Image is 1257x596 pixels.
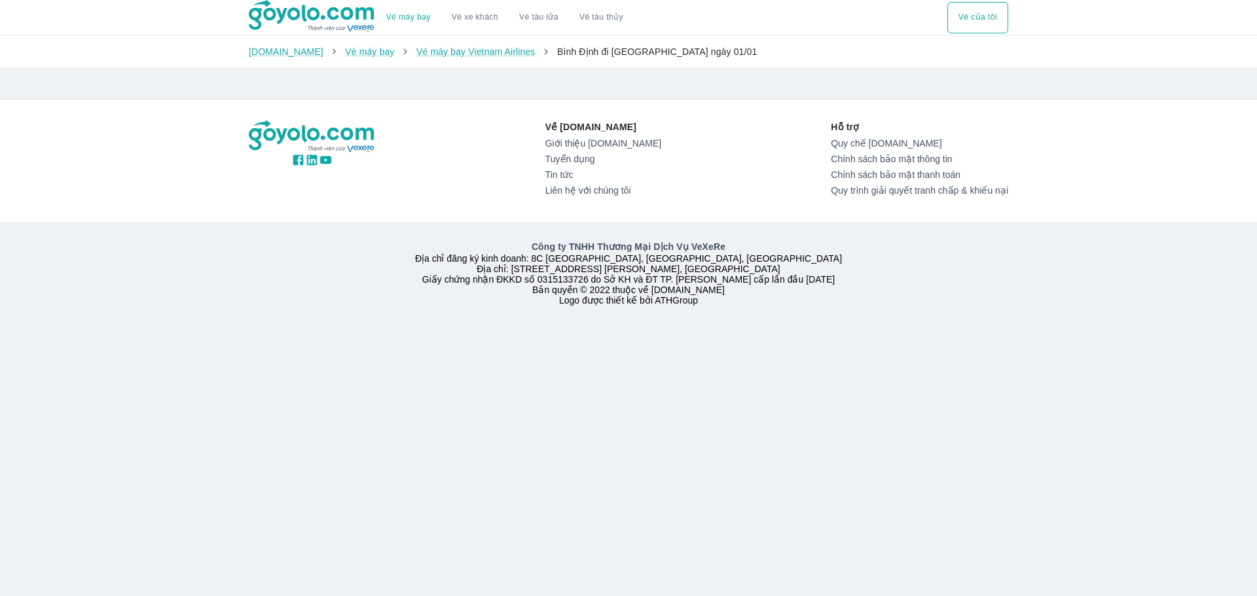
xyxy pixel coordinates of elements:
a: Tin tức [545,169,661,180]
a: Chính sách bảo mật thanh toán [831,169,1008,180]
button: Vé tàu thủy [569,2,634,33]
div: choose transportation mode [947,2,1008,33]
a: Chính sách bảo mật thông tin [831,154,1008,164]
a: Giới thiệu [DOMAIN_NAME] [545,138,661,149]
span: Bình Định đi [GEOGRAPHIC_DATA] ngày 01/01 [557,46,757,57]
a: Vé máy bay [386,12,431,22]
a: Vé máy bay Vietnam Airlines [416,46,536,57]
img: logo [249,120,376,153]
a: Quy chế [DOMAIN_NAME] [831,138,1008,149]
a: Liên hệ với chúng tôi [545,185,661,196]
div: Địa chỉ đăng ký kinh doanh: 8C [GEOGRAPHIC_DATA], [GEOGRAPHIC_DATA], [GEOGRAPHIC_DATA] Địa chỉ: [... [241,240,1016,306]
button: Vé của tôi [947,2,1008,33]
a: Quy trình giải quyết tranh chấp & khiếu nại [831,185,1008,196]
a: [DOMAIN_NAME] [249,46,323,57]
nav: breadcrumb [249,45,1008,58]
a: Vé xe khách [452,12,498,22]
p: Về [DOMAIN_NAME] [545,120,661,133]
div: choose transportation mode [376,2,634,33]
a: Vé tàu lửa [509,2,569,33]
a: Tuyển dụng [545,154,661,164]
p: Hỗ trợ [831,120,1008,133]
p: Công ty TNHH Thương Mại Dịch Vụ VeXeRe [251,240,1006,253]
a: Vé máy bay [345,46,394,57]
